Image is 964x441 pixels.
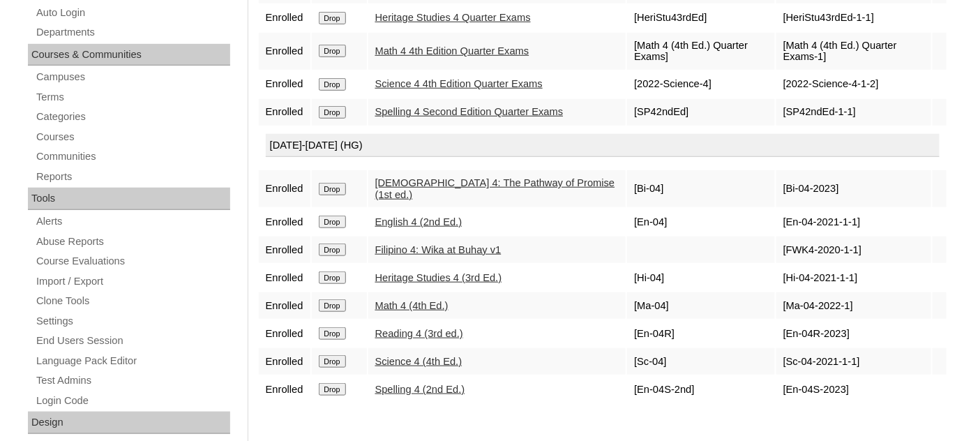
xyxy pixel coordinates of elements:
[259,292,310,319] td: Enrolled
[35,213,230,230] a: Alerts
[35,108,230,126] a: Categories
[776,376,931,403] td: [En-04S-2023]
[319,383,346,396] input: Drop
[28,188,230,210] div: Tools
[28,44,230,66] div: Courses & Communities
[35,233,230,251] a: Abuse Reports
[319,355,346,368] input: Drop
[627,264,775,291] td: [Hi-04]
[627,376,775,403] td: [En-04S-2nd]
[35,352,230,370] a: Language Pack Editor
[375,12,531,23] a: Heritage Studies 4 Quarter Exams
[776,320,931,347] td: [En-04R-2023]
[35,128,230,146] a: Courses
[627,320,775,347] td: [En-04R]
[259,264,310,291] td: Enrolled
[319,299,346,312] input: Drop
[776,170,931,207] td: [Bi-04-2023]
[776,237,931,263] td: [FWK4-2020-1-1]
[375,272,502,283] a: Heritage Studies 4 (3rd Ed.)
[266,134,940,158] div: [DATE]-[DATE] (HG)
[319,45,346,57] input: Drop
[375,384,465,395] a: Spelling 4 (2nd Ed.)
[319,271,346,284] input: Drop
[776,5,931,31] td: [HeriStu43rdEd-1-1]
[627,348,775,375] td: [Sc-04]
[627,5,775,31] td: [HeriStu43rdEd]
[375,328,463,339] a: Reading 4 (3rd ed.)
[375,356,462,367] a: Science 4 (4th Ed.)
[35,253,230,270] a: Course Evaluations
[35,313,230,330] a: Settings
[375,45,529,57] a: Math 4 4th Edition Quarter Exams
[375,78,543,89] a: Science 4 4th Edition Quarter Exams
[776,209,931,235] td: [En-04-2021-1-1]
[35,392,230,410] a: Login Code
[259,99,310,126] td: Enrolled
[319,78,346,91] input: Drop
[776,348,931,375] td: [Sc-04-2021-1-1]
[319,183,346,195] input: Drop
[627,71,775,98] td: [2022-Science-4]
[35,68,230,86] a: Campuses
[375,244,502,255] a: Filipino 4: Wika at Buhay v1
[259,170,310,207] td: Enrolled
[35,292,230,310] a: Clone Tools
[259,209,310,235] td: Enrolled
[259,5,310,31] td: Enrolled
[627,209,775,235] td: [En-04]
[627,170,775,207] td: [Bi-04]
[319,106,346,119] input: Drop
[259,348,310,375] td: Enrolled
[319,327,346,340] input: Drop
[259,376,310,403] td: Enrolled
[35,332,230,350] a: End Users Session
[319,12,346,24] input: Drop
[259,237,310,263] td: Enrolled
[35,148,230,165] a: Communities
[375,177,615,200] a: [DEMOGRAPHIC_DATA] 4: The Pathway of Promise (1st ed.)
[35,89,230,106] a: Terms
[259,320,310,347] td: Enrolled
[776,264,931,291] td: [Hi-04-2021-1-1]
[375,216,462,227] a: English 4 (2nd Ed.)
[28,412,230,434] div: Design
[35,168,230,186] a: Reports
[375,106,564,117] a: Spelling 4 Second Edition Quarter Exams
[319,244,346,256] input: Drop
[35,24,230,41] a: Departments
[259,33,310,70] td: Enrolled
[319,216,346,228] input: Drop
[776,292,931,319] td: [Ma-04-2022-1]
[776,71,931,98] td: [2022-Science-4-1-2]
[35,273,230,290] a: Import / Export
[776,33,931,70] td: [Math 4 (4th Ed.) Quarter Exams-1]
[375,300,449,311] a: Math 4 (4th Ed.)
[35,372,230,389] a: Test Admins
[627,292,775,319] td: [Ma-04]
[627,33,775,70] td: [Math 4 (4th Ed.) Quarter Exams]
[259,71,310,98] td: Enrolled
[627,99,775,126] td: [SP42ndEd]
[35,4,230,22] a: Auto Login
[776,99,931,126] td: [SP42ndEd-1-1]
